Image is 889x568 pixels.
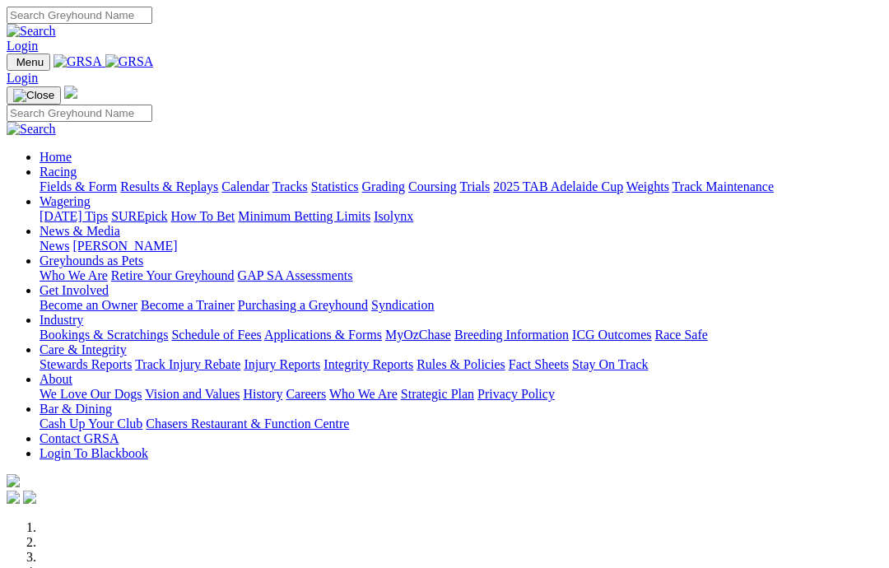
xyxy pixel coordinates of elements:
[40,150,72,164] a: Home
[40,387,882,402] div: About
[7,105,152,122] input: Search
[23,491,36,504] img: twitter.svg
[54,54,102,69] img: GRSA
[40,446,148,460] a: Login To Blackbook
[111,209,167,223] a: SUREpick
[40,342,127,356] a: Care & Integrity
[362,179,405,193] a: Grading
[238,298,368,312] a: Purchasing a Greyhound
[111,268,235,282] a: Retire Your Greyhound
[135,357,240,371] a: Track Injury Rebate
[40,357,132,371] a: Stewards Reports
[40,209,882,224] div: Wagering
[40,328,168,342] a: Bookings & Scratchings
[171,328,261,342] a: Schedule of Fees
[408,179,457,193] a: Coursing
[40,268,882,283] div: Greyhounds as Pets
[13,89,54,102] img: Close
[40,372,72,386] a: About
[40,254,143,268] a: Greyhounds as Pets
[7,86,61,105] button: Toggle navigation
[40,387,142,401] a: We Love Our Dogs
[40,268,108,282] a: Who We Are
[7,71,38,85] a: Login
[244,357,320,371] a: Injury Reports
[572,328,651,342] a: ICG Outcomes
[40,239,69,253] a: News
[572,357,648,371] a: Stay On Track
[7,24,56,39] img: Search
[7,122,56,137] img: Search
[145,387,240,401] a: Vision and Values
[385,328,451,342] a: MyOzChase
[323,357,413,371] a: Integrity Reports
[417,357,505,371] a: Rules & Policies
[311,179,359,193] a: Statistics
[7,491,20,504] img: facebook.svg
[40,402,112,416] a: Bar & Dining
[454,328,569,342] a: Breeding Information
[40,224,120,238] a: News & Media
[40,431,119,445] a: Contact GRSA
[40,283,109,297] a: Get Involved
[40,179,117,193] a: Fields & Form
[7,474,20,487] img: logo-grsa-white.png
[40,328,882,342] div: Industry
[40,239,882,254] div: News & Media
[72,239,177,253] a: [PERSON_NAME]
[272,179,308,193] a: Tracks
[509,357,569,371] a: Fact Sheets
[40,209,108,223] a: [DATE] Tips
[654,328,707,342] a: Race Safe
[64,86,77,99] img: logo-grsa-white.png
[493,179,623,193] a: 2025 TAB Adelaide Cup
[243,387,282,401] a: History
[40,194,91,208] a: Wagering
[221,179,269,193] a: Calendar
[401,387,474,401] a: Strategic Plan
[374,209,413,223] a: Isolynx
[171,209,235,223] a: How To Bet
[7,54,50,71] button: Toggle navigation
[673,179,774,193] a: Track Maintenance
[7,39,38,53] a: Login
[120,179,218,193] a: Results & Replays
[40,417,882,431] div: Bar & Dining
[40,313,83,327] a: Industry
[371,298,434,312] a: Syndication
[626,179,669,193] a: Weights
[477,387,555,401] a: Privacy Policy
[16,56,44,68] span: Menu
[264,328,382,342] a: Applications & Forms
[40,298,882,313] div: Get Involved
[459,179,490,193] a: Trials
[286,387,326,401] a: Careers
[141,298,235,312] a: Become a Trainer
[40,357,882,372] div: Care & Integrity
[238,268,353,282] a: GAP SA Assessments
[40,165,77,179] a: Racing
[40,179,882,194] div: Racing
[7,7,152,24] input: Search
[329,387,398,401] a: Who We Are
[105,54,154,69] img: GRSA
[40,417,142,431] a: Cash Up Your Club
[146,417,349,431] a: Chasers Restaurant & Function Centre
[40,298,137,312] a: Become an Owner
[238,209,370,223] a: Minimum Betting Limits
